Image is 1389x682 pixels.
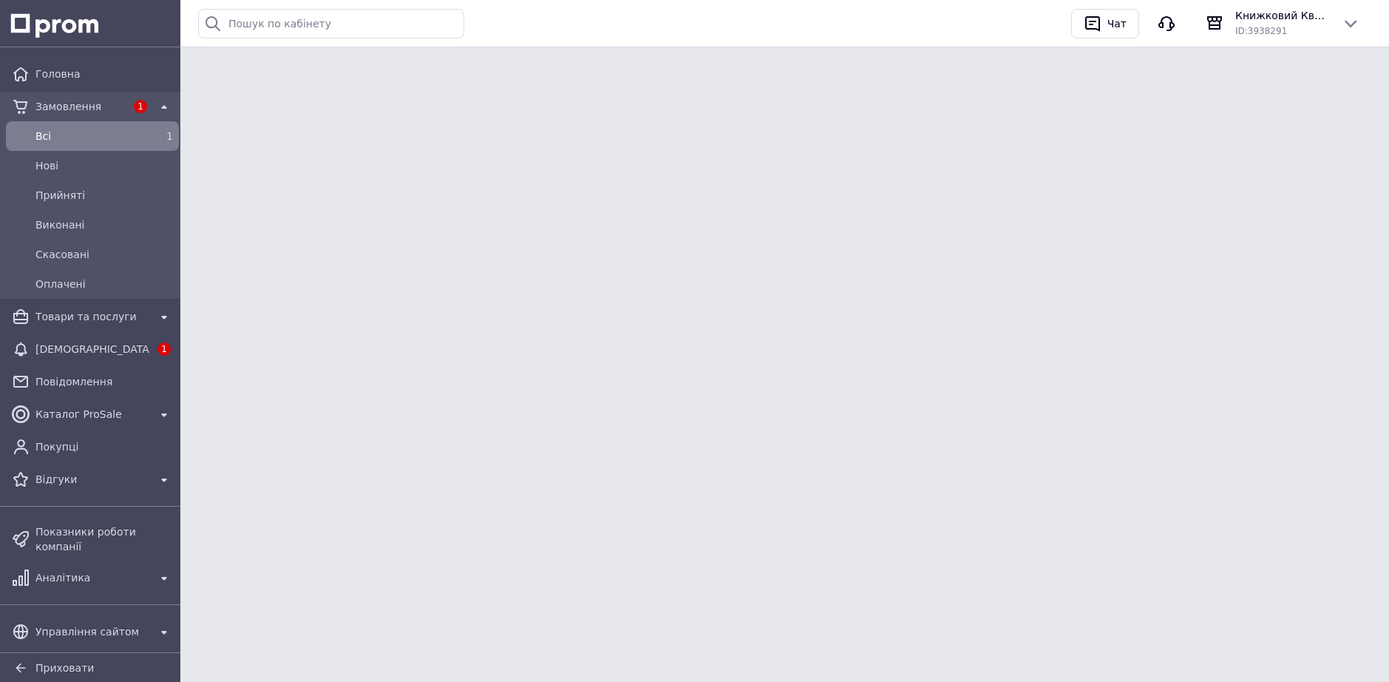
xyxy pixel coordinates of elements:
span: Аналітика [35,570,149,585]
div: Чат [1104,13,1130,35]
span: [DEMOGRAPHIC_DATA] [35,342,149,357]
span: Книжковий Квартал [1235,8,1330,23]
span: 1 [166,130,173,142]
span: Управління сайтом [35,624,149,639]
span: Показники роботи компанії [35,524,173,554]
span: Повідомлення [35,374,173,389]
span: Прийняті [35,188,173,203]
span: Всi [35,129,143,144]
span: Скасовані [35,247,173,262]
span: Каталог ProSale [35,407,149,422]
span: Нові [35,158,173,173]
button: Чат [1071,9,1139,38]
span: Товари та послуги [35,309,149,324]
span: 1 [134,100,147,113]
span: Виконані [35,217,173,232]
span: ID: 3938291 [1235,26,1287,36]
span: Замовлення [35,99,126,114]
span: Приховати [35,662,94,674]
span: Покупці [35,439,173,454]
span: Головна [35,67,173,81]
span: 1 [157,342,171,356]
input: Пошук по кабінету [198,9,464,38]
span: Відгуки [35,472,149,487]
span: Оплачені [35,277,173,291]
